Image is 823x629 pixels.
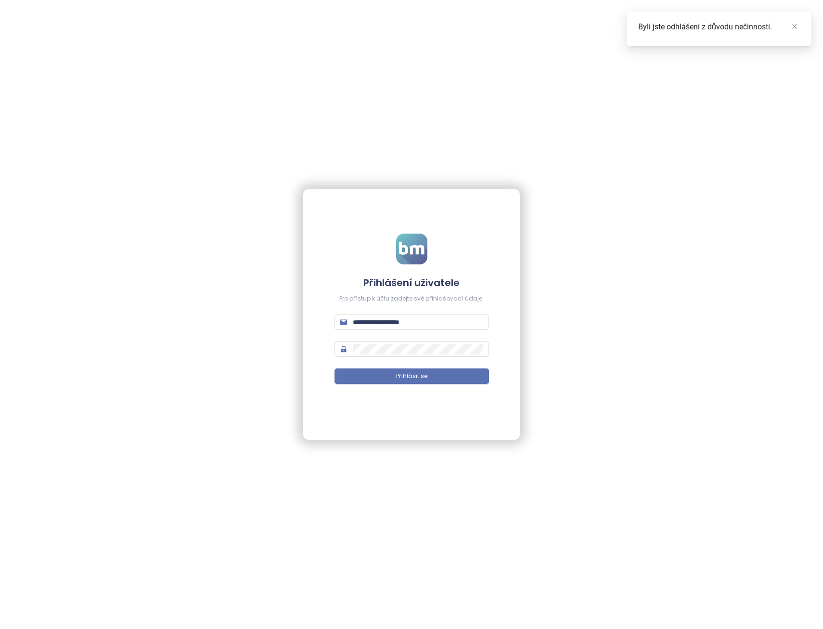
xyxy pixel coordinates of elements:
img: logo [396,234,427,264]
span: Přihlásit se [396,372,427,381]
button: Přihlásit se [334,368,489,384]
span: close [791,23,798,30]
h4: Přihlášení uživatele [334,276,489,289]
span: mail [340,319,347,326]
div: Pro přístup k účtu zadejte své přihlašovací údaje. [334,294,489,303]
div: Byli jste odhlášeni z důvodu nečinnosti. [638,21,800,33]
span: lock [340,346,347,353]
